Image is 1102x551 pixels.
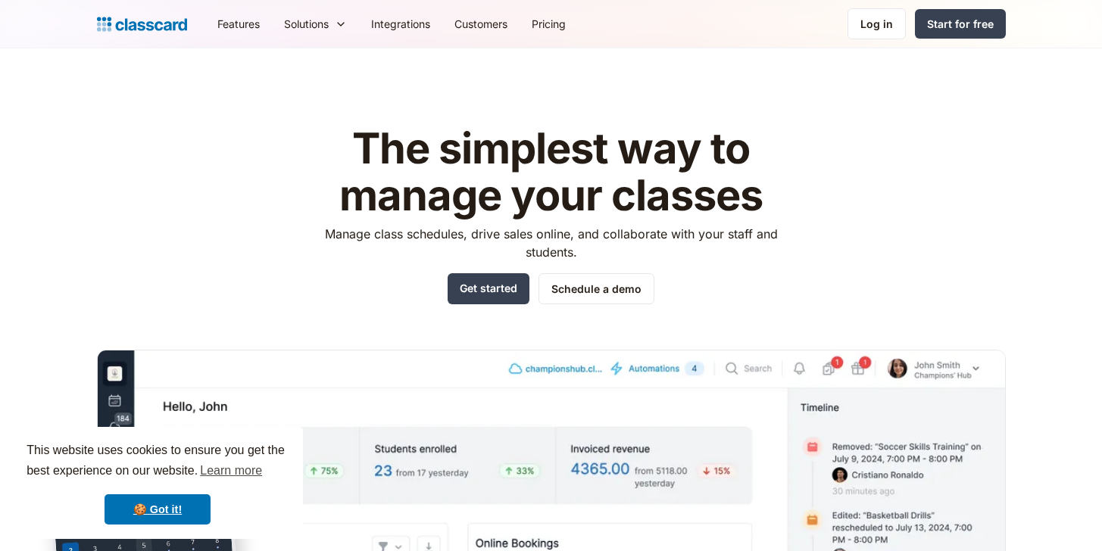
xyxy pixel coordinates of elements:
a: dismiss cookie message [105,494,211,525]
div: Solutions [272,7,359,41]
div: Solutions [284,16,329,32]
a: Features [205,7,272,41]
span: This website uses cookies to ensure you get the best experience on our website. [27,441,289,482]
a: Integrations [359,7,442,41]
div: Start for free [927,16,994,32]
a: Pricing [520,7,578,41]
div: Log in [860,16,893,32]
a: learn more about cookies [198,459,264,482]
a: Log in [848,8,906,39]
p: Manage class schedules, drive sales online, and collaborate with your staff and students. [311,225,791,261]
a: Start for free [915,9,1006,39]
a: Get started [448,273,529,304]
a: Logo [97,14,187,35]
div: cookieconsent [12,427,303,539]
a: Customers [442,7,520,41]
h1: The simplest way to manage your classes [311,126,791,219]
a: Schedule a demo [539,273,654,304]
